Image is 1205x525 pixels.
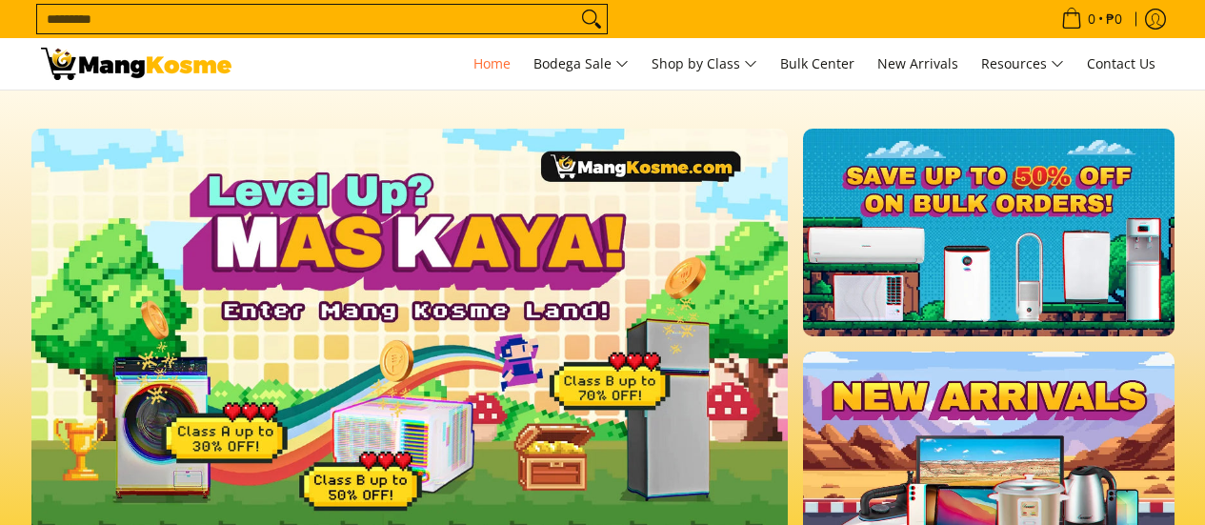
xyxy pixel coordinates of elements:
a: Shop by Class [642,38,767,90]
nav: Main Menu [251,38,1165,90]
span: Home [473,54,511,72]
a: Bulk Center [771,38,864,90]
a: New Arrivals [868,38,968,90]
a: Home [464,38,520,90]
img: Mang Kosme: Your Home Appliances Warehouse Sale Partner! [41,48,231,80]
span: 0 [1085,12,1098,26]
span: Resources [981,52,1064,76]
span: Bodega Sale [533,52,629,76]
button: Search [576,5,607,33]
span: Bulk Center [780,54,854,72]
a: Contact Us [1077,38,1165,90]
a: Resources [972,38,1074,90]
a: Bodega Sale [524,38,638,90]
span: Contact Us [1087,54,1155,72]
span: Shop by Class [652,52,757,76]
span: ₱0 [1103,12,1125,26]
span: New Arrivals [877,54,958,72]
span: • [1055,9,1128,30]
